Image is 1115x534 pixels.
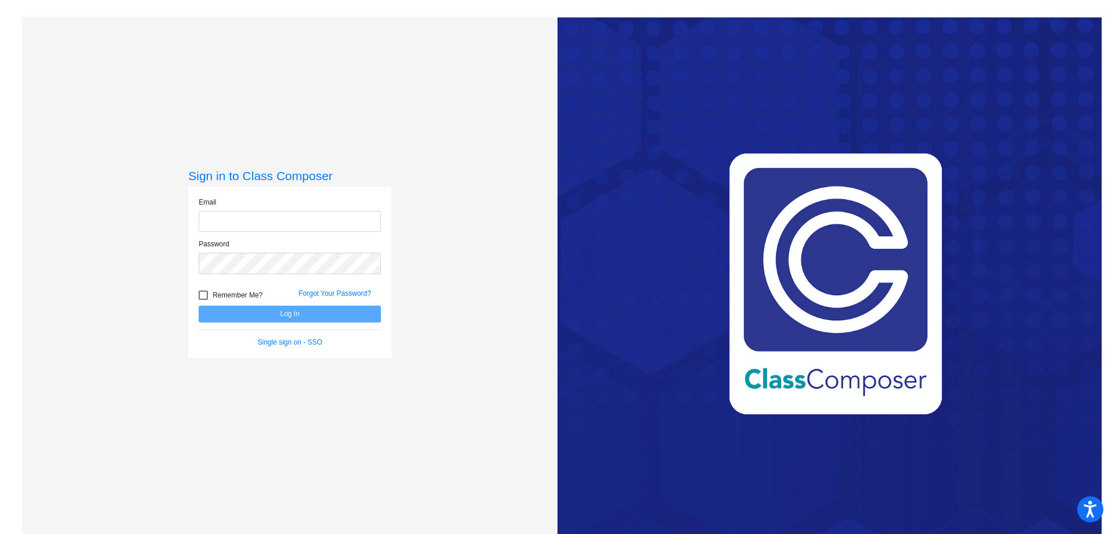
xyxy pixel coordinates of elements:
a: Single sign on - SSO [258,338,322,346]
span: Remember Me? [213,288,262,302]
label: Email [199,197,216,207]
a: Forgot Your Password? [298,289,371,298]
button: Log In [199,306,381,322]
h3: Sign in to Class Composer [188,169,391,183]
label: Password [199,239,229,249]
